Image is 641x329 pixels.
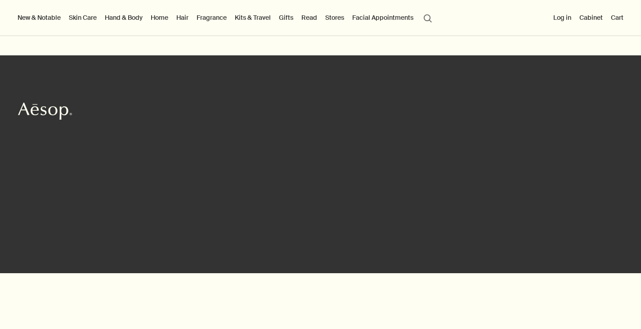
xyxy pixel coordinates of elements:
[300,12,319,23] a: Read
[107,105,285,123] h1: Fragrance
[103,12,144,23] a: Hand & Body
[277,12,295,23] a: Gifts
[18,102,72,120] svg: Aesop
[551,12,573,23] button: Log in
[350,12,415,23] a: Facial Appointments
[609,12,625,23] button: Cart
[578,12,605,23] a: Cabinet
[323,12,346,23] button: Stores
[233,12,273,23] a: Kits & Travel
[175,12,190,23] a: Hair
[107,130,285,179] p: Our range of Eaux de Parfum spans the realms of Floral, Fresh, Woody and Opulent, subverting and ...
[16,100,74,125] a: Aesop
[149,12,170,23] a: Home
[420,9,436,26] button: Open search
[67,12,99,23] a: Skin Care
[195,12,229,23] a: Fragrance
[16,12,63,23] button: New & Notable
